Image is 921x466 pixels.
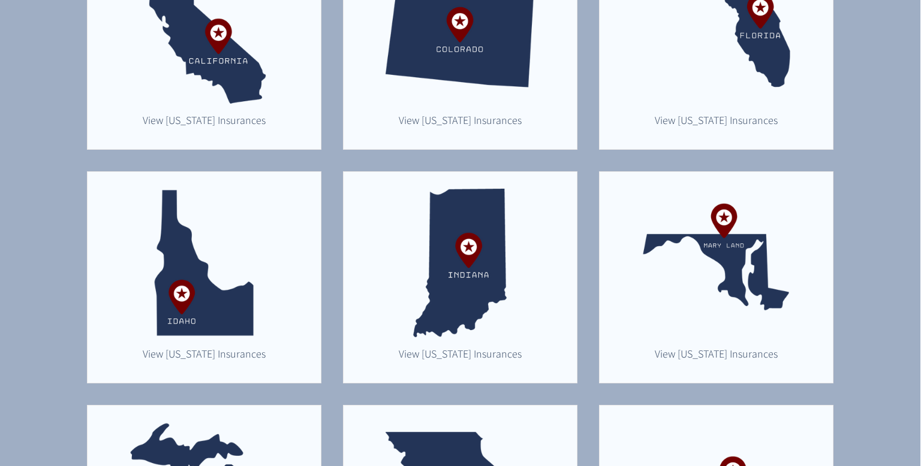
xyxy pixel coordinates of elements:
[143,347,266,361] span: View [US_STATE] Insurances
[642,189,790,337] img: TelebehavioralHealth.US Placeholder
[136,111,272,129] a: View California Insurances
[392,111,528,129] a: View Colorado Insurances
[386,189,534,337] img: TelebehavioralHealth.US Placeholder
[399,347,522,361] span: View [US_STATE] Insurances
[392,344,528,362] a: View Indiana Insurances
[136,344,272,362] a: View Idaho Insurances
[143,113,266,127] span: View [US_STATE] Insurances
[130,189,278,337] img: TelebehavioralHealth.US Placeholder
[655,113,778,127] span: View [US_STATE] Insurances
[648,344,784,362] a: View Maryland Insurances
[648,111,784,129] a: View Florida Insurances
[655,347,778,361] span: View [US_STATE] Insurances
[399,113,522,127] span: View [US_STATE] Insurances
